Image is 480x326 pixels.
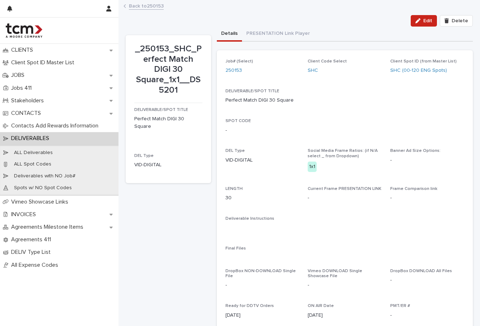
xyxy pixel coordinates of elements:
span: Frame Comparison link [390,187,437,191]
p: Stakeholders [8,97,50,104]
p: Perfect Match DIGI 30 Square [134,115,202,130]
span: Social Media Frame Ratios: (if N/A select _ from Dropdown) [308,149,378,158]
span: DELIVERABLE/SPOT TITLE [225,89,279,93]
p: - [390,157,464,164]
button: PRESENTATION Link Player [242,27,314,42]
p: ALL Spot Codes [8,161,57,167]
span: SPOT CODE [225,119,251,123]
p: VID-DIGITAL [134,161,202,169]
span: ON AIR Date [308,304,334,308]
a: SHC [308,67,318,74]
p: DELIVERABLES [8,135,55,142]
span: PMT/ER # [390,304,410,308]
span: DEL Type [134,154,154,158]
p: DELIV Type List [8,249,56,256]
p: - [308,194,309,202]
p: Agreements Milestone Items [8,224,89,230]
a: 250153 [225,67,242,74]
p: - [225,127,227,134]
p: Contacts Add Rewards Information [8,122,104,129]
a: SHC (00-120 ENG Spots) [390,67,447,74]
button: Edit [411,15,437,27]
span: Deliverable Instructions [225,216,274,221]
p: CLIENTS [8,47,39,53]
p: Agreements 411 [8,236,57,243]
span: Delete [452,18,468,23]
p: - [390,194,464,202]
p: - [308,281,382,289]
a: Back to250153 [129,1,164,10]
p: 30 [225,194,299,202]
p: Client Spot ID Master List [8,59,80,66]
span: Final Files [225,246,246,251]
p: Deliverables with NO Job# [8,173,81,179]
span: Current Frame PRESENTATION LINK [308,187,381,191]
p: JOBS [8,72,30,79]
span: Client Spot ID (from Master List) [390,59,457,64]
img: 4hMmSqQkux38exxPVZHQ [6,23,42,38]
span: DELIVERABLE/SPOT TITLE [134,108,188,112]
p: INVOICES [8,211,42,218]
span: Banner Ad Size Options: [390,149,441,153]
p: Vimeo Showcase Links [8,199,74,205]
span: Edit [423,18,432,23]
p: - [390,276,464,284]
p: CONTACTS [8,110,47,117]
p: Spots w/ NO Spot Codes [8,185,78,191]
p: All Expense Codes [8,262,64,269]
p: ALL Deliverables [8,150,59,156]
span: Job# (Select) [225,59,253,64]
span: Vimeo DOWNLOAD Single Showcase File [308,269,362,278]
p: _250153_SHC_Perfect Match DIGI 30 Square_1x1__DS5201 [134,44,202,96]
p: [DATE] [225,312,299,319]
button: Details [217,27,242,42]
p: [DATE] [308,312,382,319]
button: Delete [440,15,473,27]
span: LENGTH [225,187,243,191]
span: DropBox DOWNLOAD All Files [390,269,452,273]
span: Ready for DDTV Orders [225,304,274,308]
p: Jobs 411 [8,85,37,92]
span: Client Code Select [308,59,347,64]
span: DropBox NON-DOWNLOAD Single File [225,269,296,278]
p: - [390,312,464,319]
p: VID-DIGITAL [225,157,299,164]
p: Perfect Match DIGI 30 Square [225,97,294,104]
div: 1x1 [308,162,317,172]
p: - [225,281,299,289]
span: DEL Type [225,149,245,153]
